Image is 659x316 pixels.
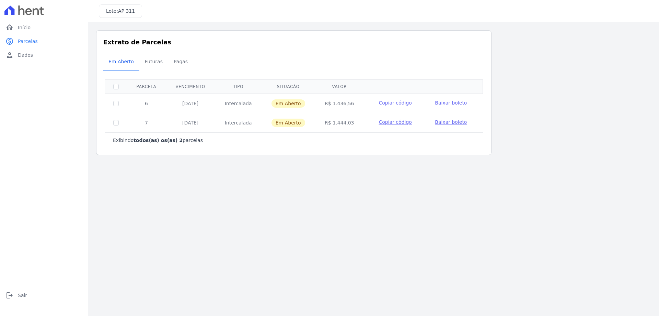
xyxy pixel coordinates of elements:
span: Copiar código [379,100,412,106]
td: 7 [127,113,166,132]
p: Exibindo parcelas [113,137,203,144]
a: Futuras [139,53,168,71]
a: Pagas [168,53,193,71]
span: AP 311 [118,8,135,14]
td: Intercalada [215,94,261,113]
a: homeInício [3,21,85,34]
th: Parcela [127,79,166,94]
span: Sair [18,292,27,299]
td: [DATE] [166,113,215,132]
span: Pagas [170,55,192,68]
button: Copiar código [372,119,418,126]
span: Parcelas [18,38,38,45]
span: Baixar boleto [435,100,467,106]
a: Em Aberto [103,53,139,71]
span: Em Aberto [104,55,138,68]
th: Situação [262,79,315,94]
span: Início [18,24,31,31]
a: logoutSair [3,288,85,302]
span: Dados [18,52,33,58]
i: home [5,23,14,32]
a: Baixar boleto [435,119,467,126]
span: Em Aberto [271,99,305,108]
i: person [5,51,14,59]
a: personDados [3,48,85,62]
td: Intercalada [215,113,261,132]
td: R$ 1.436,56 [315,94,364,113]
span: Copiar código [379,119,412,125]
h3: Lote: [106,8,135,15]
span: Futuras [141,55,167,68]
span: Em Aberto [271,119,305,127]
button: Copiar código [372,99,418,106]
a: paidParcelas [3,34,85,48]
td: [DATE] [166,94,215,113]
th: Valor [315,79,364,94]
h3: Extrato de Parcelas [103,37,484,47]
td: 6 [127,94,166,113]
i: paid [5,37,14,45]
a: Baixar boleto [435,99,467,106]
th: Tipo [215,79,261,94]
th: Vencimento [166,79,215,94]
td: R$ 1.444,03 [315,113,364,132]
b: todos(as) os(as) 2 [134,138,183,143]
i: logout [5,291,14,299]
